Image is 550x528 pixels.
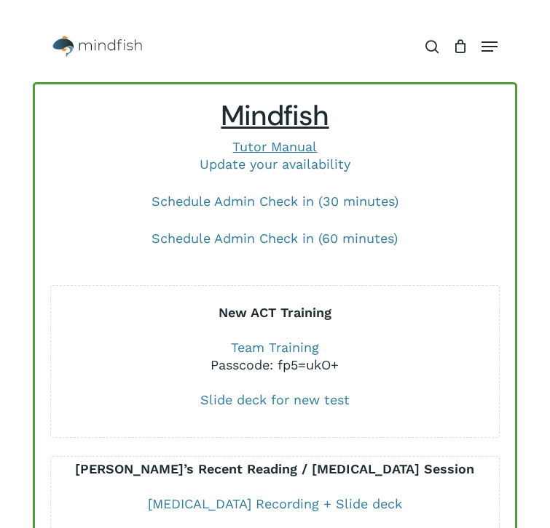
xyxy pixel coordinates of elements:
[219,305,331,320] b: New ACT Training
[51,356,500,374] div: Passcode: fp5=ukO+
[221,97,329,134] span: Mindfish
[152,231,398,246] a: Schedule Admin Check in (60 minutes)
[148,496,402,511] a: [MEDICAL_DATA] Recording + Slide deck
[446,28,474,65] a: Cart
[52,36,142,57] img: Mindfish Test Prep & Academics
[152,193,398,209] a: Schedule Admin Check in (30 minutes)
[231,340,319,355] a: Team Training
[33,28,516,65] header: Main Menu
[75,461,474,476] b: [PERSON_NAME]’s Recent Reading / [MEDICAL_DATA] Session
[200,156,350,172] a: Update your availability
[200,392,350,407] a: Slide deck for new test
[232,139,317,154] a: Tutor Manual
[482,39,498,54] a: Navigation Menu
